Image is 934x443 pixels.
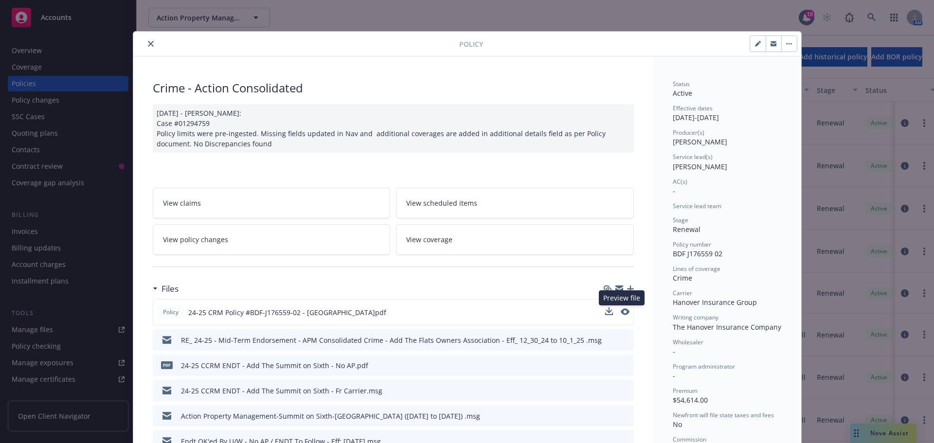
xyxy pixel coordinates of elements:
[161,308,180,317] span: Policy
[673,313,718,321] span: Writing company
[673,347,675,356] span: -
[673,177,687,186] span: AC(s)
[153,283,179,295] div: Files
[673,411,774,419] span: Newfront will file state taxes and fees
[621,411,630,421] button: preview file
[396,224,634,255] a: View coverage
[181,386,382,396] div: 24-25 CCRM ENDT - Add The Summit on Sixth - Fr Carrier.msg
[181,360,368,371] div: 24-25 CCRM ENDT - Add The Summit on Sixth - No AP.pdf
[406,234,452,245] span: View coverage
[605,307,613,315] button: download file
[673,89,692,98] span: Active
[605,307,613,318] button: download file
[673,395,708,405] span: $54,614.00
[396,188,634,218] a: View scheduled items
[673,273,782,283] div: Crime
[673,289,692,297] span: Carrier
[406,198,477,208] span: View scheduled items
[163,198,201,208] span: View claims
[621,308,629,315] button: preview file
[673,265,720,273] span: Lines of coverage
[162,283,179,295] h3: Files
[181,335,602,345] div: RE_ 24-25 - Mid-Term Endorsement - APM Consolidated Crime - Add The Flats Owners Association - Ef...
[673,80,690,88] span: Status
[673,104,713,112] span: Effective dates
[621,386,630,396] button: preview file
[673,137,727,146] span: [PERSON_NAME]
[673,240,711,248] span: Policy number
[673,322,781,332] span: The Hanover Insurance Company
[599,290,645,305] div: Preview file
[673,202,721,210] span: Service lead team
[163,234,228,245] span: View policy changes
[606,386,613,396] button: download file
[161,361,173,369] span: pdf
[673,371,675,380] span: -
[673,298,757,307] span: Hanover Insurance Group
[673,128,704,137] span: Producer(s)
[673,216,688,224] span: Stage
[673,249,722,258] span: BDF J176559 02
[673,387,698,395] span: Premium
[459,39,483,49] span: Policy
[153,188,391,218] a: View claims
[621,307,629,318] button: preview file
[606,360,613,371] button: download file
[673,420,682,429] span: No
[153,224,391,255] a: View policy changes
[188,307,386,318] span: 24-25 CRM Policy #BDF-J176559-02 - [GEOGRAPHIC_DATA]pdf
[606,411,613,421] button: download file
[673,153,713,161] span: Service lead(s)
[145,38,157,50] button: close
[673,225,700,234] span: Renewal
[181,411,480,421] div: Action Property Management-Summit on Sixth-[GEOGRAPHIC_DATA] ([DATE] to [DATE]) .msg
[153,80,634,96] div: Crime - Action Consolidated
[153,104,634,153] div: [DATE] - [PERSON_NAME]: Case #01294759 Policy limits were pre-ingested. Missing fields updated in...
[673,162,727,171] span: [PERSON_NAME]
[621,335,630,345] button: preview file
[621,360,630,371] button: preview file
[673,186,675,195] span: -
[673,104,782,123] div: [DATE] - [DATE]
[673,338,703,346] span: Wholesaler
[606,335,613,345] button: download file
[673,362,735,371] span: Program administrator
